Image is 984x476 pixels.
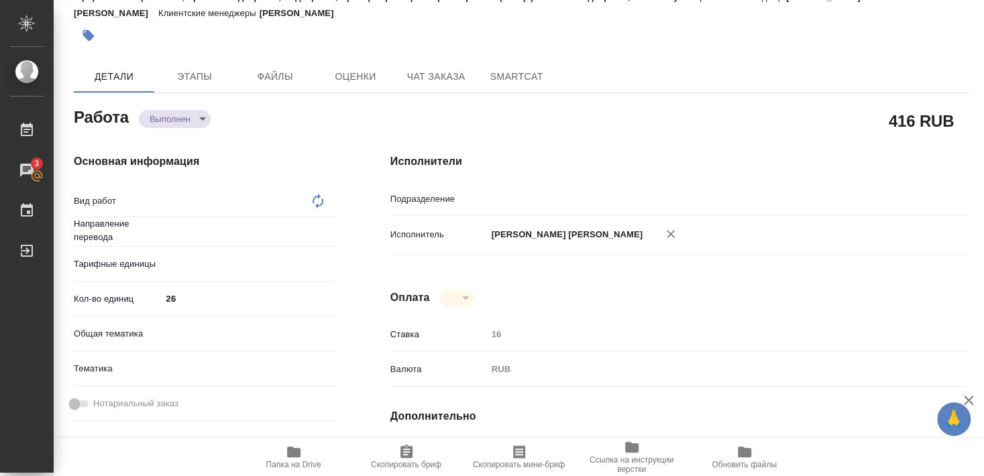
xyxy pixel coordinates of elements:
span: 3 [26,157,47,170]
a: 3 [3,154,50,187]
p: Тарифные единицы [74,257,162,271]
h4: Оплата [390,290,430,306]
span: Обновить файлы [712,460,777,469]
span: 🙏 [942,405,965,433]
div: Выполнен [139,110,211,128]
input: ✎ Введи что-нибудь [162,289,337,308]
p: Ставка [390,328,487,341]
span: Ссылка на инструкции верстки [584,455,680,474]
button: Выполнен [146,113,195,125]
span: Папка на Drive [266,460,321,469]
button: Добавить тэг [74,21,103,50]
p: Клиентские менеджеры [158,8,260,18]
p: [PERSON_NAME] [260,8,344,18]
span: Оценки [323,68,388,85]
div: ​ [162,357,337,380]
span: Файлы [243,68,307,85]
span: Детали [82,68,146,85]
h4: Дополнительно [390,408,969,424]
p: Валюта [390,363,487,376]
h4: Исполнители [390,154,969,170]
div: RUB [487,358,921,381]
div: ​ [162,253,337,276]
p: Общая тематика [74,327,162,341]
p: Кол-во единиц [74,292,162,306]
span: Чат заказа [404,68,468,85]
h2: 416 RUB [889,109,954,132]
p: [PERSON_NAME] [PERSON_NAME] [487,228,643,241]
p: Исполнитель [390,228,487,241]
button: Папка на Drive [237,438,350,476]
p: Направление перевода [74,217,162,244]
span: Нотариальный заказ [93,397,178,410]
div: ​ [162,322,337,345]
h2: Работа [74,104,129,128]
button: Обновить файлы [688,438,801,476]
input: Пустое поле [487,324,921,344]
p: Вид работ [74,194,162,208]
button: Скопировать бриф [350,438,463,476]
div: Выполнен [440,290,474,306]
p: Подразделение [390,192,487,206]
span: Скопировать мини-бриф [473,460,565,469]
button: Ссылка на инструкции верстки [576,438,688,476]
p: Тематика [74,362,162,375]
h4: Основная информация [74,154,337,170]
span: Скопировать бриф [371,460,441,469]
button: Скопировать мини-бриф [463,438,576,476]
span: SmartCat [484,68,549,85]
button: Удалить исполнителя [656,219,686,249]
span: Этапы [162,68,227,85]
button: 🙏 [937,402,971,436]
